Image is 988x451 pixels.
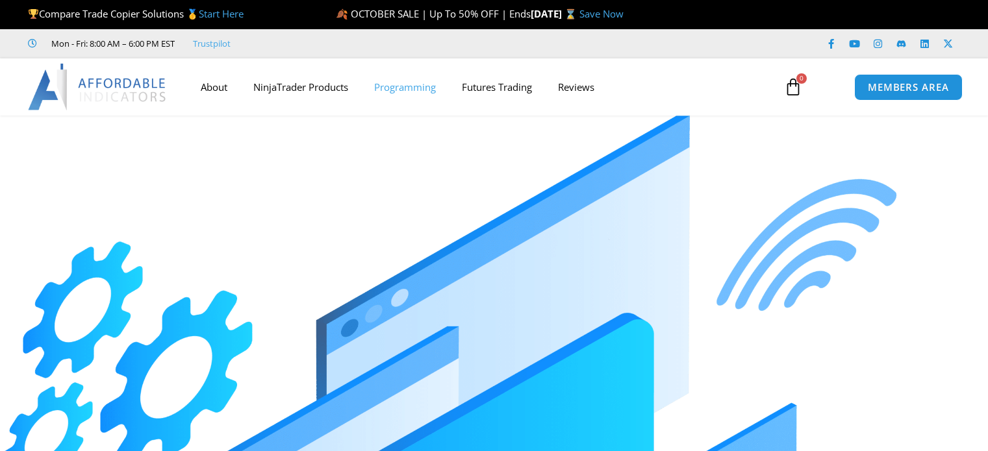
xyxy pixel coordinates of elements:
span: MEMBERS AREA [868,82,949,92]
a: Programming [361,72,449,102]
span: 0 [796,73,807,84]
strong: [DATE] ⌛ [531,7,579,20]
nav: Menu [188,72,771,102]
a: Start Here [199,7,244,20]
a: 0 [765,68,822,106]
a: Reviews [545,72,607,102]
span: Compare Trade Copier Solutions 🥇 [28,7,244,20]
span: 🍂 OCTOBER SALE | Up To 50% OFF | Ends [336,7,531,20]
a: Save Now [579,7,624,20]
span: Mon - Fri: 8:00 AM – 6:00 PM EST [48,36,175,51]
a: NinjaTrader Products [240,72,361,102]
img: LogoAI | Affordable Indicators – NinjaTrader [28,64,168,110]
a: About [188,72,240,102]
a: Futures Trading [449,72,545,102]
img: 🏆 [29,9,38,19]
a: MEMBERS AREA [854,74,963,101]
a: Trustpilot [193,36,231,51]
